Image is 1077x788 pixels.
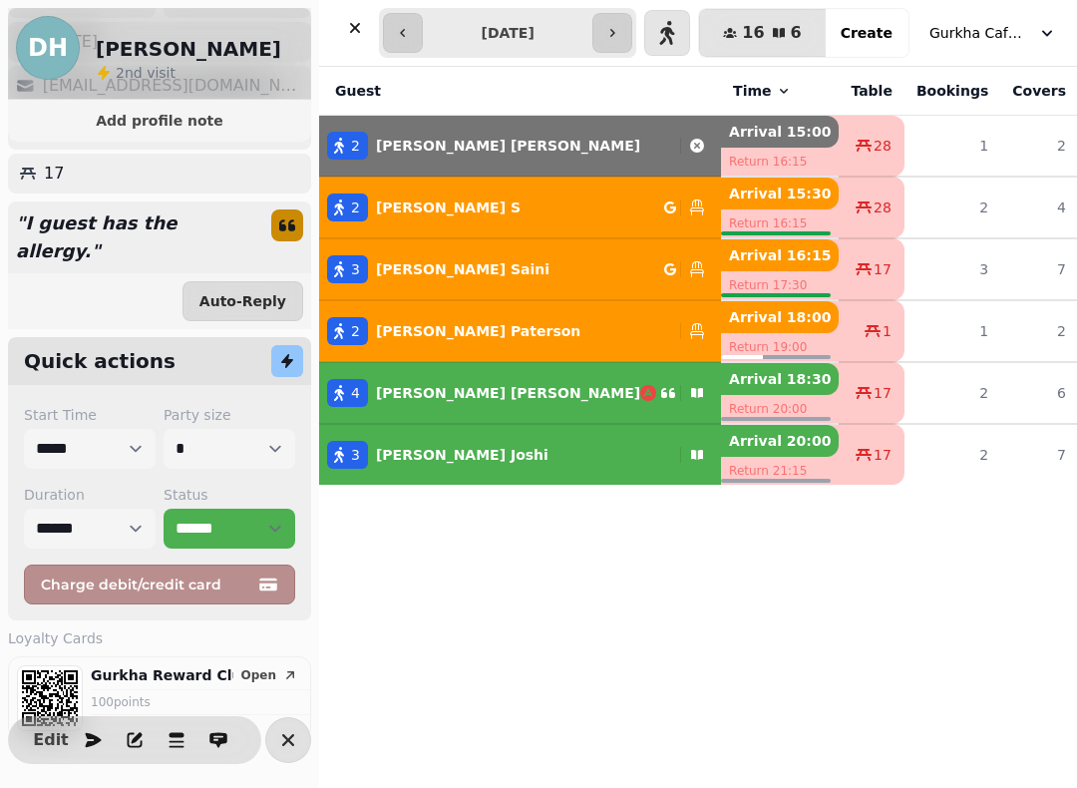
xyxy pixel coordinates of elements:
[24,565,295,604] button: Charge debit/credit card
[874,383,892,403] span: 17
[904,300,1000,362] td: 1
[319,67,721,116] th: Guest
[841,26,893,40] span: Create
[28,36,68,60] span: DH
[32,114,287,128] span: Add profile note
[904,424,1000,485] td: 2
[699,9,825,57] button: 166
[721,395,839,423] p: Return 20:00
[721,363,839,395] p: Arrival 18:30
[791,25,802,41] span: 6
[41,578,254,591] span: Charge debit/credit card
[319,122,721,170] button: 2[PERSON_NAME] [PERSON_NAME]
[883,321,892,341] span: 1
[733,81,771,101] span: Time
[24,347,176,375] h2: Quick actions
[116,63,176,83] p: visit
[241,669,276,681] span: Open
[319,184,721,231] button: 2[PERSON_NAME] S
[351,136,360,156] span: 2
[874,136,892,156] span: 28
[91,665,233,685] p: Gurkha Reward Club
[733,81,791,101] button: Time
[125,65,147,81] span: nd
[164,405,295,425] label: Party size
[721,333,839,361] p: Return 19:00
[116,65,125,81] span: 2
[24,405,156,425] label: Start Time
[742,25,764,41] span: 16
[182,281,303,321] button: Auto-Reply
[721,271,839,299] p: Return 17:30
[721,425,839,457] p: Arrival 20:00
[874,259,892,279] span: 17
[721,301,839,333] p: Arrival 18:00
[319,245,721,293] button: 3[PERSON_NAME] Saini
[839,67,904,116] th: Table
[721,116,839,148] p: Arrival 15:00
[825,9,908,57] button: Create
[16,108,303,134] button: Add profile note
[376,136,640,156] p: [PERSON_NAME] [PERSON_NAME]
[874,445,892,465] span: 17
[929,23,1029,43] span: Gurkha Cafe & Restauarant
[351,197,360,217] span: 2
[24,485,156,505] label: Duration
[8,201,255,273] p: " I guest has the allergy. "
[917,15,1069,51] button: Gurkha Cafe & Restauarant
[351,383,360,403] span: 4
[8,628,103,648] span: Loyalty Cards
[351,259,360,279] span: 3
[39,732,63,748] span: Edit
[904,67,1000,116] th: Bookings
[376,445,548,465] p: [PERSON_NAME] Joshi
[904,362,1000,424] td: 2
[351,445,360,465] span: 3
[721,178,839,209] p: Arrival 15:30
[31,720,71,760] button: Edit
[376,383,640,403] p: [PERSON_NAME] [PERSON_NAME]
[319,307,721,355] button: 2[PERSON_NAME] Paterson
[376,321,580,341] p: [PERSON_NAME] Paterson
[199,294,286,308] span: Auto-Reply
[721,209,839,237] p: Return 16:15
[904,116,1000,178] td: 1
[874,197,892,217] span: 28
[96,35,281,63] h2: [PERSON_NAME]
[376,259,549,279] p: [PERSON_NAME] Saini
[91,694,310,710] p: 100 point s
[721,457,839,485] p: Return 21:15
[351,321,360,341] span: 2
[904,177,1000,238] td: 2
[233,665,306,685] button: Open
[904,238,1000,300] td: 3
[319,369,721,417] button: 4[PERSON_NAME] [PERSON_NAME]
[319,431,721,479] button: 3[PERSON_NAME] Joshi
[721,148,839,176] p: Return 16:15
[376,197,521,217] p: [PERSON_NAME] S
[721,239,839,271] p: Arrival 16:15
[44,162,64,186] p: 17
[164,485,295,505] label: Status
